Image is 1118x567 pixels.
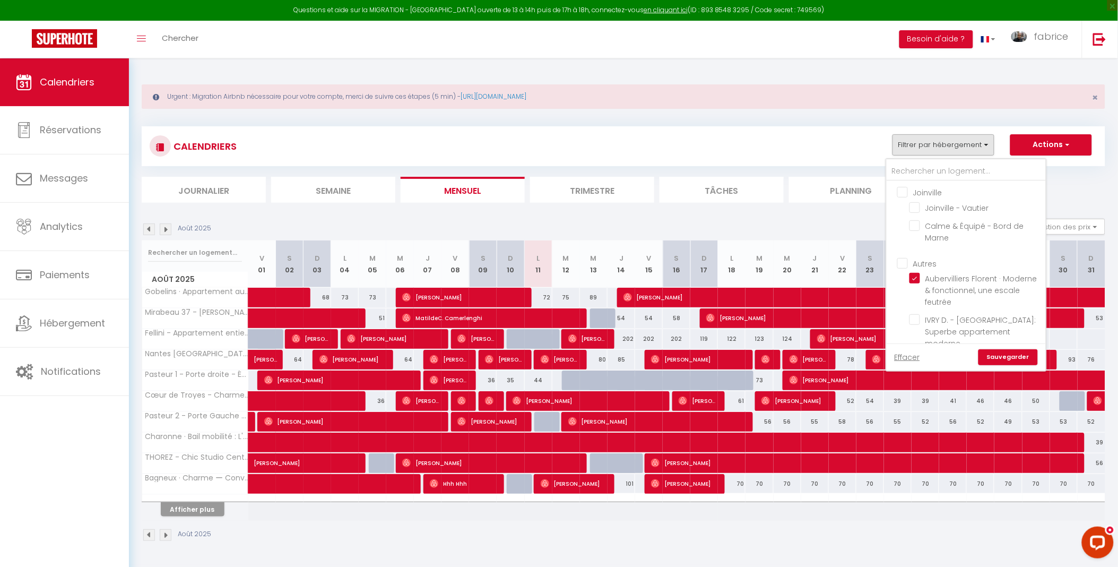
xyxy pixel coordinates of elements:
[746,412,773,432] div: 56
[718,474,746,494] div: 70
[32,29,97,48] img: Super Booking
[541,349,577,370] span: [PERSON_NAME]
[679,391,715,411] span: [PERSON_NAME]
[718,329,746,349] div: 122
[331,288,359,307] div: 73
[369,253,376,263] abbr: M
[580,350,608,370] div: 80
[884,412,912,432] div: 55
[591,253,597,263] abbr: M
[884,474,912,494] div: 70
[453,253,458,263] abbr: V
[144,474,250,482] span: Bagneux · Charme ー Convivialité ー Douceur
[757,253,763,263] abbr: M
[967,412,994,432] div: 52
[161,502,224,517] button: Afficher plus
[619,253,623,263] abbr: J
[1089,253,1094,263] abbr: D
[359,288,386,307] div: 73
[254,448,351,468] span: [PERSON_NAME]
[259,253,264,263] abbr: V
[761,391,826,411] span: [PERSON_NAME]
[912,412,939,432] div: 52
[674,253,679,263] abbr: S
[441,240,469,288] th: 08
[40,316,105,330] span: Hébergement
[264,370,411,390] span: [PERSON_NAME]
[401,177,525,203] li: Mensuel
[497,371,524,390] div: 35
[1022,474,1050,494] div: 70
[144,308,250,316] span: Mirabeau 37 - [PERSON_NAME] et Fonctionnel
[359,308,386,328] div: 51
[1078,453,1105,473] div: 56
[304,288,331,307] div: 68
[457,391,466,411] span: [PERSON_NAME]
[1093,93,1098,102] button: Close
[248,240,276,288] th: 01
[254,344,278,364] span: [PERSON_NAME]
[1078,474,1105,494] div: 70
[856,474,884,494] div: 70
[663,240,690,288] th: 16
[718,391,746,411] div: 61
[660,177,784,203] li: Tâches
[248,453,276,474] a: [PERSON_NAME]
[978,349,1038,365] a: Sauvegarder
[994,412,1022,432] div: 49
[461,92,526,101] a: [URL][DOMAIN_NAME]
[774,240,801,288] th: 20
[525,288,552,307] div: 72
[887,162,1046,181] input: Rechercher un logement...
[171,134,237,158] h3: CALENDRIERS
[144,371,250,379] span: Pasteur 1 - Porte droite - Éden urbain: Calme & Chic
[789,177,913,203] li: Planning
[967,474,994,494] div: 70
[746,474,773,494] div: 70
[884,240,912,288] th: 24
[508,253,514,263] abbr: D
[856,391,884,411] div: 54
[663,308,690,328] div: 58
[178,224,211,234] p: Août 2025
[331,240,359,288] th: 04
[148,243,242,262] input: Rechercher un logement...
[872,349,964,370] span: [PERSON_NAME]
[457,411,522,432] span: [PERSON_NAME]
[912,474,939,494] div: 70
[939,474,967,494] div: 70
[774,412,801,432] div: 56
[426,253,430,263] abbr: J
[886,158,1047,372] div: Filtrer par hébergement
[635,240,663,288] th: 15
[706,308,1074,328] span: [PERSON_NAME]
[690,329,718,349] div: 119
[485,391,494,411] span: [PERSON_NAME]
[359,391,386,411] div: 36
[40,220,83,233] span: Analytics
[829,474,856,494] div: 70
[1093,91,1098,104] span: ×
[635,308,663,328] div: 54
[525,240,552,288] th: 11
[414,240,441,288] th: 07
[1011,31,1027,42] img: ...
[144,391,250,399] span: Cœur de Troyes - Charme et Authenticité
[264,411,439,432] span: [PERSON_NAME]
[497,240,524,288] th: 10
[142,177,266,203] li: Journalier
[939,412,967,432] div: 56
[1078,350,1105,370] div: 76
[1026,219,1105,235] button: Gestion des prix
[829,412,856,432] div: 58
[469,240,497,288] th: 09
[784,253,791,263] abbr: M
[994,474,1022,494] div: 70
[1078,240,1105,288] th: 31
[178,529,211,539] p: Août 2025
[939,391,967,411] div: 41
[271,177,395,203] li: Semaine
[304,240,331,288] th: 03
